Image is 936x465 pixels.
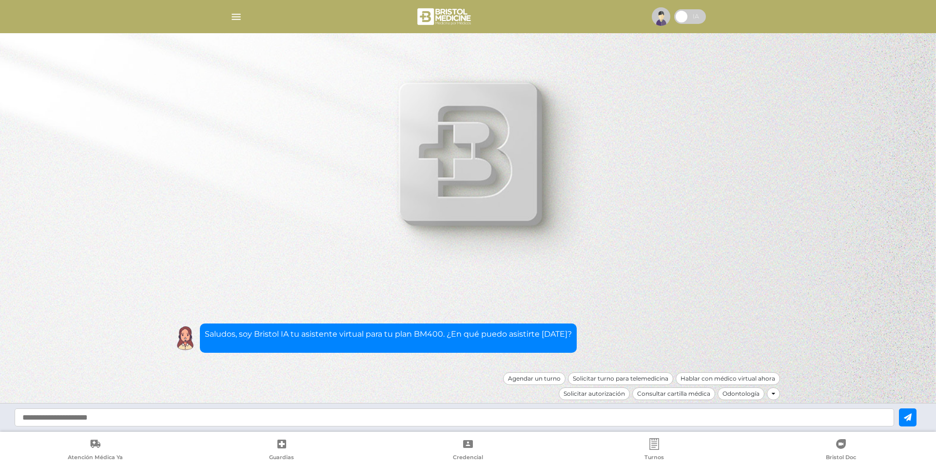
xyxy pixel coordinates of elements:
a: Turnos [561,438,747,463]
span: Atención Médica Ya [68,454,123,463]
a: Guardias [188,438,374,463]
a: Bristol Doc [748,438,934,463]
div: Consultar cartilla médica [632,387,715,400]
a: Atención Médica Ya [2,438,188,463]
div: Solicitar turno para telemedicina [568,372,673,385]
img: Cober_menu-lines-white.svg [230,11,242,23]
p: Saludos, soy Bristol IA tu asistente virtual para tu plan BM400. ¿En qué puedo asistirte [DATE]? [205,328,572,340]
div: Solicitar autorización [559,387,630,400]
a: Credencial [375,438,561,463]
div: Agendar un turno [503,372,565,385]
span: Turnos [644,454,664,463]
img: profile-placeholder.svg [652,7,670,26]
div: Hablar con médico virtual ahora [676,372,780,385]
span: Bristol Doc [826,454,856,463]
span: Credencial [453,454,483,463]
span: Guardias [269,454,294,463]
div: Odontología [718,387,764,400]
img: Cober IA [173,326,197,350]
img: bristol-medicine-blanco.png [416,5,474,28]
